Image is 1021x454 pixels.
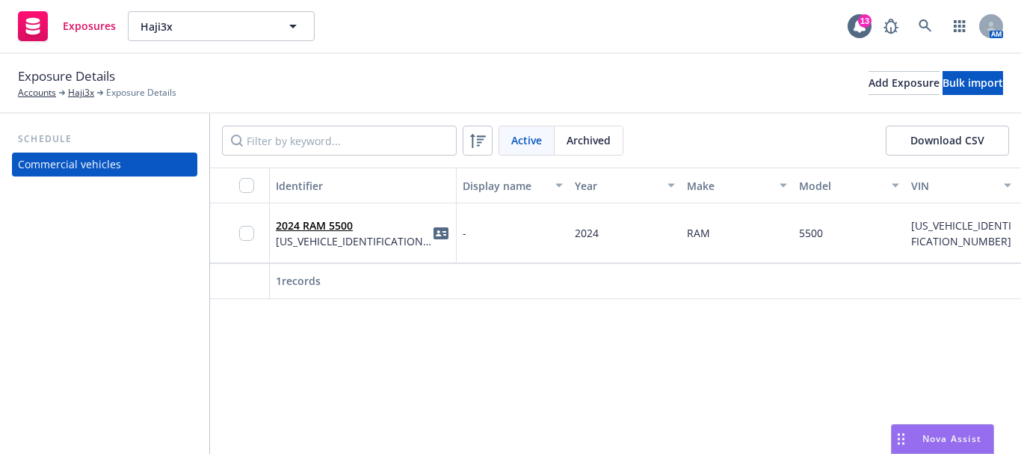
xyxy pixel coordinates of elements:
div: Display name [463,178,546,194]
span: 1 records [276,274,321,288]
div: Add Exposure [869,72,940,94]
div: Model [799,178,883,194]
a: idCard [432,224,450,242]
div: Commercial vehicles [18,153,121,177]
button: Nova Assist [891,424,994,454]
span: Exposure Details [18,67,115,86]
span: Nova Assist [922,432,981,445]
span: - [463,225,466,241]
input: Filter by keyword... [222,126,457,156]
div: Make [687,178,771,194]
button: Display name [457,168,569,203]
span: Exposures [63,20,116,32]
div: Year [575,178,658,194]
button: Identifier [270,168,457,203]
a: Accounts [18,86,56,99]
div: Bulk import [943,72,1003,94]
span: Archived [567,132,611,148]
a: Commercial vehicles [12,153,197,177]
span: RAM [687,226,710,240]
span: [US_VEHICLE_IDENTIFICATION_NUMBER] [276,233,432,249]
button: Add Exposure [869,71,940,95]
button: Make [681,168,793,203]
input: Toggle Row Selected [239,226,254,241]
a: 2024 RAM 5500 [276,218,353,233]
span: [US_VEHICLE_IDENTIFICATION_NUMBER] [911,218,1011,248]
span: 2024 RAM 5500 [276,218,432,233]
div: Schedule [12,132,197,147]
a: Report a Bug [876,11,906,41]
span: 2024 [575,226,599,240]
div: 13 [858,14,872,28]
span: Haji3x [141,19,270,34]
button: Haji3x [128,11,315,41]
button: VIN [905,168,1017,203]
span: Exposure Details [106,86,176,99]
a: Haji3x [68,86,94,99]
a: Search [910,11,940,41]
div: VIN [911,178,995,194]
span: 5500 [799,226,823,240]
span: Active [511,132,542,148]
a: Exposures [12,5,122,47]
div: Drag to move [892,425,910,453]
div: Identifier [276,178,450,194]
input: Select all [239,178,254,193]
button: Bulk import [943,71,1003,95]
button: Year [569,168,681,203]
a: Switch app [945,11,975,41]
button: Download CSV [886,126,1009,156]
button: Model [793,168,905,203]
